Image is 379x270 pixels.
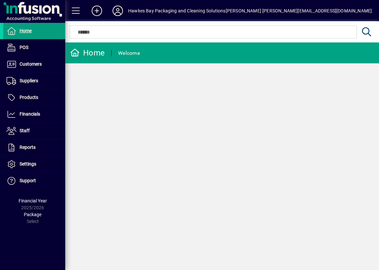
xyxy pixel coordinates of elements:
span: Home [20,28,32,33]
button: Add [86,5,107,17]
div: Hawkes Bay Packaging and Cleaning Solutions [128,6,226,16]
span: Staff [20,128,30,133]
a: Customers [3,56,65,72]
div: Home [70,48,105,58]
button: Profile [107,5,128,17]
span: Financial Year [19,198,47,203]
a: Financials [3,106,65,122]
span: Package [24,212,41,217]
span: Suppliers [20,78,38,83]
a: Settings [3,156,65,172]
a: Products [3,89,65,106]
span: Settings [20,161,36,167]
span: Products [20,95,38,100]
span: Support [20,178,36,183]
div: [PERSON_NAME] [PERSON_NAME][EMAIL_ADDRESS][DOMAIN_NAME] [226,6,372,16]
span: Customers [20,61,42,67]
a: Staff [3,123,65,139]
a: Support [3,173,65,189]
div: Welcome [118,48,140,58]
a: Suppliers [3,73,65,89]
a: POS [3,40,65,56]
a: Reports [3,139,65,156]
span: POS [20,45,28,50]
span: Financials [20,111,40,117]
span: Reports [20,145,36,150]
